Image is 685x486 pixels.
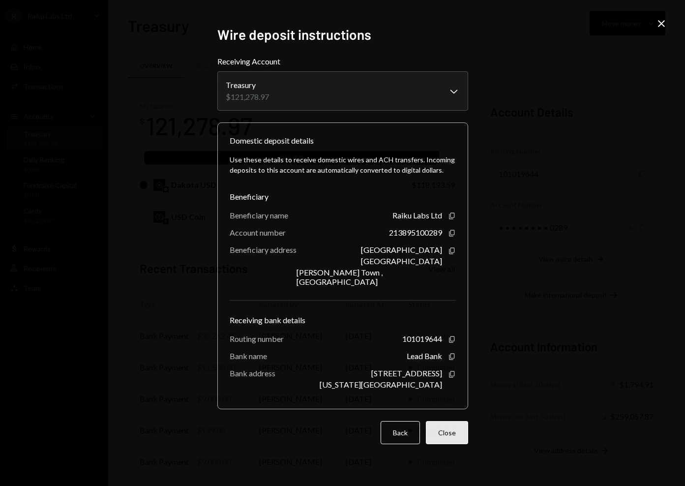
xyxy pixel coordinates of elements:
[230,135,314,147] div: Domestic deposit details
[407,351,442,361] div: Lead Bank
[230,314,456,326] div: Receiving bank details
[230,351,267,361] div: Bank name
[217,56,468,67] label: Receiving Account
[297,268,442,286] div: [PERSON_NAME] Town , [GEOGRAPHIC_DATA]
[230,228,286,237] div: Account number
[230,154,456,175] div: Use these details to receive domestic wires and ACH transfers. Incoming deposits to this account ...
[371,368,442,378] div: [STREET_ADDRESS]
[217,71,468,111] button: Receiving Account
[230,245,297,254] div: Beneficiary address
[392,211,442,220] div: Raiku Labs Ltd
[320,380,442,389] div: [US_STATE][GEOGRAPHIC_DATA]
[217,25,468,44] h2: Wire deposit instructions
[389,228,442,237] div: 213895100289
[426,421,468,444] button: Close
[361,256,442,266] div: [GEOGRAPHIC_DATA]
[230,368,275,378] div: Bank address
[402,334,442,343] div: 101019644
[230,211,288,220] div: Beneficiary name
[230,191,456,203] div: Beneficiary
[230,334,284,343] div: Routing number
[381,421,420,444] button: Back
[361,245,442,254] div: [GEOGRAPHIC_DATA]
